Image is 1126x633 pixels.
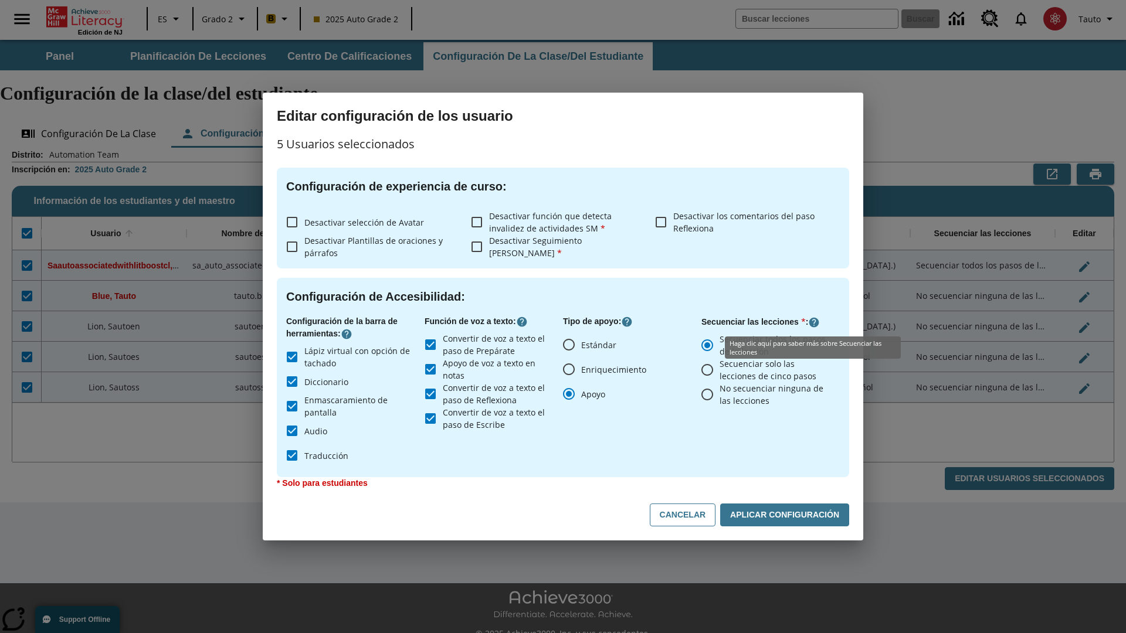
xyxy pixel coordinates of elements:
span: Enriquecimiento [581,363,646,376]
span: Secuenciar solo las lecciones de cinco pasos [720,358,830,382]
span: Diccionario [304,376,348,388]
p: 5 Usuarios seleccionados [277,135,849,154]
p: Tipo de apoyo : [563,315,701,328]
span: Convertir de voz a texto el paso de Reflexiona [443,382,554,406]
span: Desactivar función que detecta invalidez de actividades SM [489,210,612,234]
span: Convertir de voz a texto el paso de Escribe [443,406,554,431]
span: Audio [304,425,327,437]
span: Desactivar selección de Avatar [304,217,424,228]
button: Haga clic aquí para saber más sobre [808,316,820,328]
span: Secuenciar todos los pasos de la lección [720,333,830,358]
button: Aplicar configuración [720,503,849,526]
span: Enmascaramiento de pantalla [304,394,415,418]
p: Función de voz a texto : [425,315,563,328]
h4: Configuración de Accesibilidad : [286,287,840,306]
h3: Editar configuración de los usuario [277,107,849,125]
div: Haga clic aquí para saber más sobre Secuenciar las lecciones [725,336,901,359]
span: Traducción [304,450,348,462]
p: Secuenciar las lecciones : [701,315,840,328]
span: Desactivar Seguimiento [PERSON_NAME] [489,235,582,258]
button: Haga clic aquí para saber más sobre [516,316,528,328]
p: Configuración de la barra de herramientas : [286,315,425,340]
span: Desactivar los comentarios del paso Reflexiona [673,210,815,234]
span: Lápiz virtual con opción de tachado [304,345,415,369]
span: No secuenciar ninguna de las lecciones [720,382,830,407]
span: Apoyo [581,388,605,400]
button: Cancelar [650,503,716,526]
button: Haga clic aquí para saber más sobre [621,316,633,328]
span: Apoyo de voz a texto en notas [443,357,554,382]
span: Estándar [581,339,616,351]
h4: Configuración de experiencia de curso : [286,177,840,196]
button: Haga clic aquí para saber más sobre [341,328,352,340]
span: Desactivar Plantillas de oraciones y párrafos [304,235,443,258]
span: Convertir de voz a texto el paso de Prepárate [443,332,554,357]
p: * Solo para estudiantes [277,477,849,489]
